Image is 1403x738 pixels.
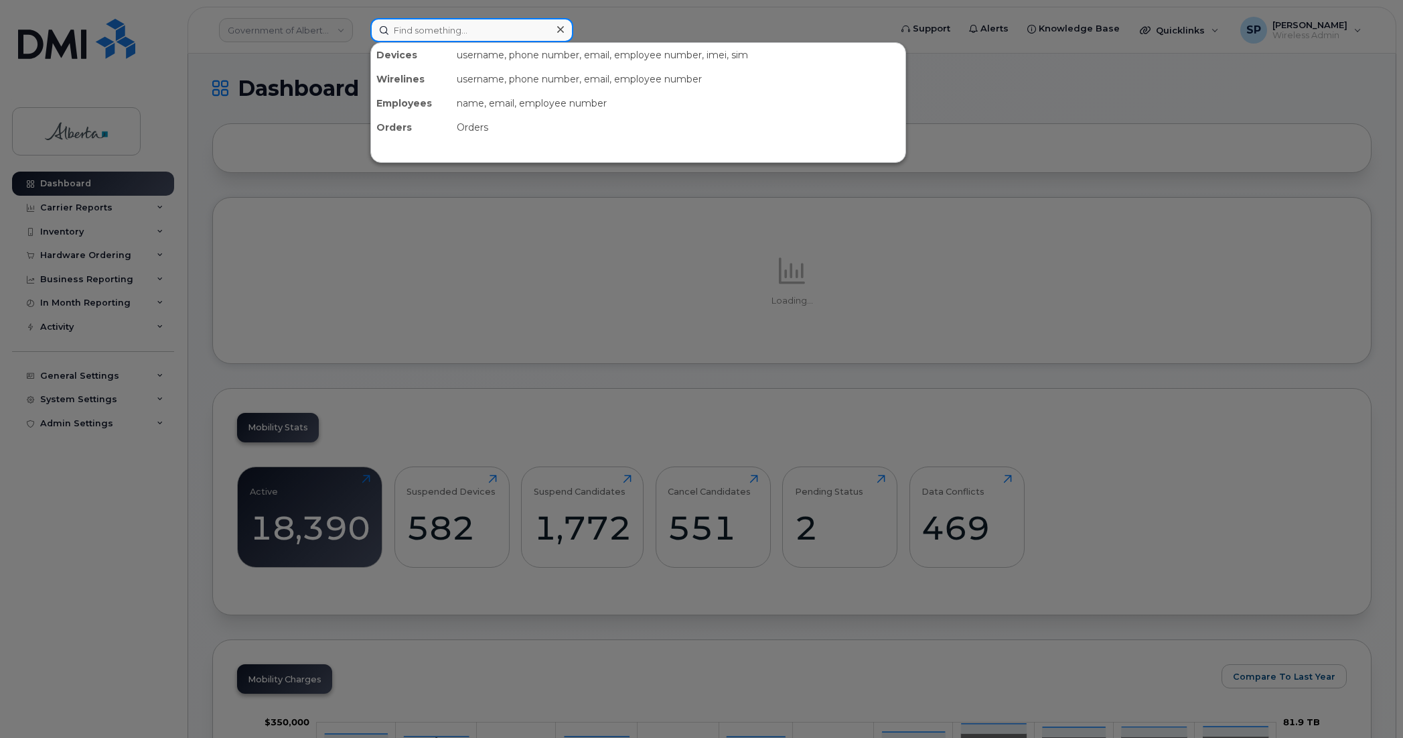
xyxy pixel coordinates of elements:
[371,115,451,139] div: Orders
[371,67,451,91] div: Wirelines
[371,43,451,67] div: Devices
[451,91,905,115] div: name, email, employee number
[371,91,451,115] div: Employees
[451,43,905,67] div: username, phone number, email, employee number, imei, sim
[451,115,905,139] div: Orders
[451,67,905,91] div: username, phone number, email, employee number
